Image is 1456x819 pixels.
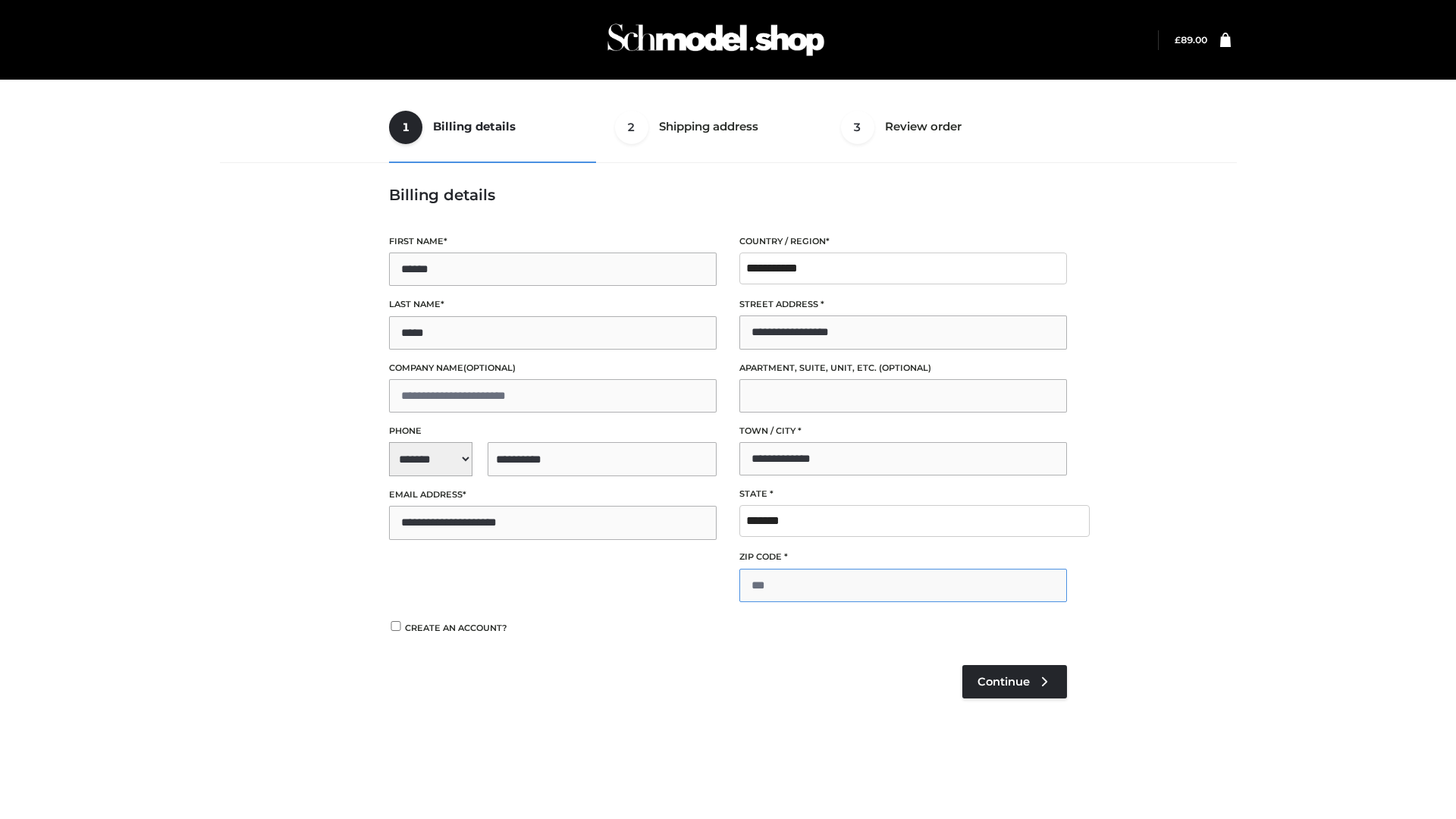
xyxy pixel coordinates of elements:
label: Town / City [739,424,1067,438]
label: ZIP Code [739,550,1067,564]
a: £89.00 [1175,34,1207,45]
label: Phone [389,424,717,438]
label: Email address [389,488,717,502]
h3: Billing details [389,186,1067,204]
label: State [739,487,1067,501]
span: Continue [977,675,1030,689]
span: £ [1175,34,1181,45]
label: Last name [389,297,717,312]
span: (optional) [879,362,931,373]
span: (optional) [463,362,516,373]
input: Create an account? [389,621,403,631]
label: Street address [739,297,1067,312]
img: Schmodel Admin 964 [602,10,830,70]
label: Company name [389,361,717,375]
label: Apartment, suite, unit, etc. [739,361,1067,375]
label: First name [389,234,717,249]
bdi: 89.00 [1175,34,1207,45]
a: Continue [962,665,1067,698]
label: Country / Region [739,234,1067,249]
span: Create an account? [405,623,507,633]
